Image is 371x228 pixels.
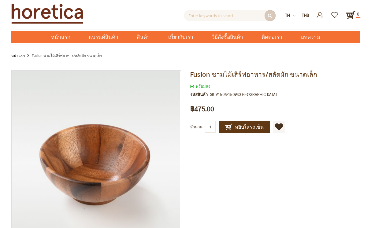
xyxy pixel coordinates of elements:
[262,31,282,43] span: ติดต่อเรา
[190,91,210,98] strong: รหัสสินค้า
[212,31,243,43] span: วิธีสั่งซื้อสินค้า
[219,121,270,133] button: หยิบใส่รถเข็น
[89,31,118,43] span: แบรนด์สินค้า
[190,83,210,89] span: พร้อมส่ง
[11,4,83,24] img: Horetica.com
[190,83,360,90] div: สถานะของสินค้า
[26,52,102,60] li: Fusion ชามไม้เสิร์ฟอาหาร/สลัดผัก ขนาดเล็ก
[51,33,70,41] span: หน้าแรก
[313,10,328,15] a: เข้าสู่ระบบ
[293,14,296,17] img: dropdown-icon.svg
[42,31,80,43] a: หน้าแรก
[128,31,159,43] a: สินค้า
[225,123,264,131] span: หยิบใส่รถเข็น
[252,31,291,43] a: ติดต่อเรา
[210,91,277,98] div: SB-V1506/1509S0[GEOGRAPHIC_DATA]
[273,121,285,133] a: เพิ่มไปยังรายการโปรด
[202,31,252,43] a: วิธีสั่งซื้อสินค้า
[328,10,343,15] a: รายการโปรด
[159,31,202,43] a: เกี่ยวกับเรา
[285,13,290,18] span: th
[302,13,309,18] span: THB
[301,31,320,43] span: บทความ
[168,31,193,43] span: เกี่ยวกับเรา
[356,10,360,18] span: 0
[190,69,317,79] span: Fusion ชามไม้เสิร์ฟอาหาร/สลัดผัก ขนาดเล็ก
[346,10,355,20] a: 0
[190,105,214,112] span: ฿475.00
[80,31,128,43] a: แบรนด์สินค้า
[11,52,25,59] a: หน้าแรก
[137,31,150,43] span: สินค้า
[190,124,202,129] span: จำนวน
[291,31,329,43] a: บทความ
